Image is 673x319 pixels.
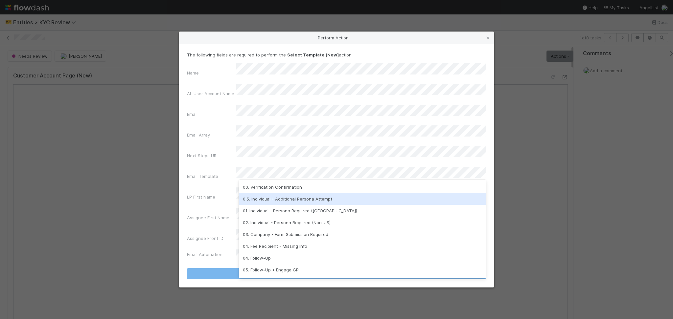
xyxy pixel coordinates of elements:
[187,173,218,180] label: Email Template
[187,251,222,258] label: Email Automation
[239,217,486,228] div: 02. Individual - Persona Required (Non-US)
[239,276,486,287] div: 06. Follow-Up LP + Follow-Up GP
[187,268,486,279] button: Select Template [New]
[239,181,486,193] div: 00. Verification Confirmation
[187,235,223,242] label: Assignee Front ID
[187,70,199,76] label: Name
[187,111,197,117] label: Email
[239,205,486,217] div: 01. Individual - Persona Required ([GEOGRAPHIC_DATA])
[239,264,486,276] div: 05. Follow-Up + Engage GP
[179,32,494,44] div: Perform Action
[287,52,339,57] strong: Select Template [New]
[239,252,486,264] div: 04. Follow-Up
[239,240,486,252] div: 04. Fee Recipient - Missing Info
[187,52,486,58] p: The following fields are required to perform the action:
[239,193,486,205] div: 0.5. Individual - Additional Persona Attempt
[187,152,219,159] label: Next Steps URL
[187,214,229,221] label: Assignee First Name
[187,90,234,97] label: AL User Account Name
[187,194,215,200] label: LP First Name
[187,132,210,138] label: Email Array
[239,228,486,240] div: 03. Company - Form Submission Required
